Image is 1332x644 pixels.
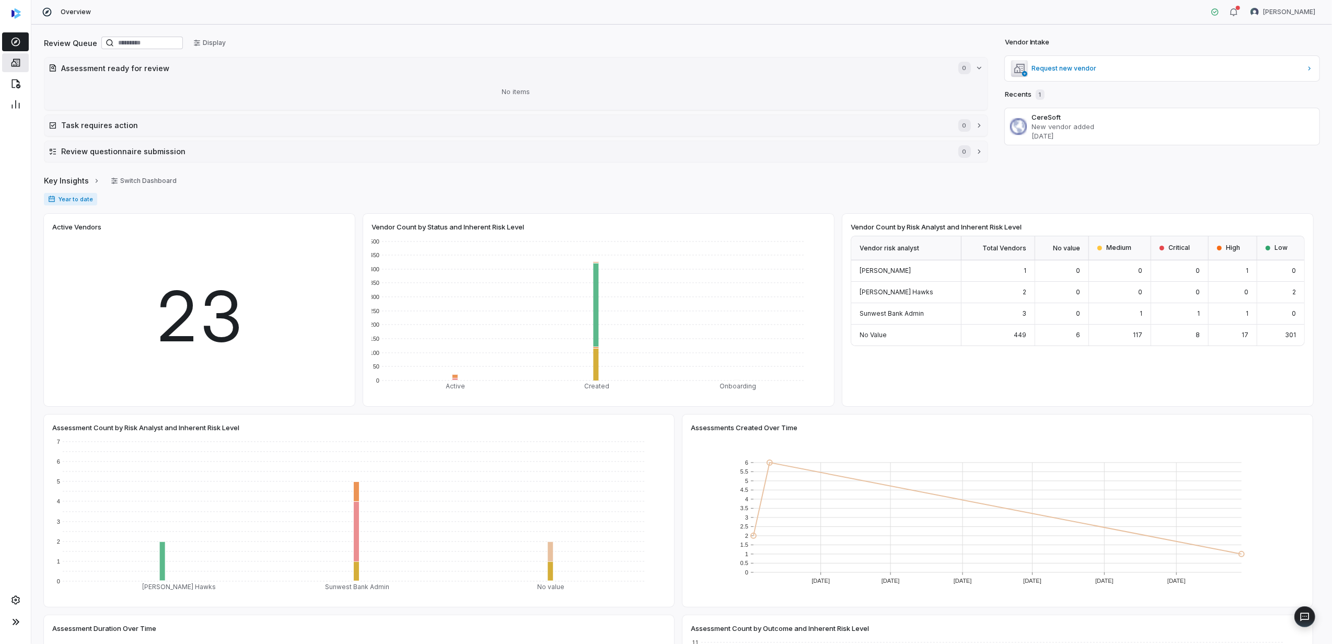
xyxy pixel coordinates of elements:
[57,478,60,485] text: 5
[1076,288,1080,296] span: 0
[1022,309,1026,317] span: 3
[860,288,933,296] span: [PERSON_NAME] Hawks
[1226,244,1240,252] span: High
[745,569,748,576] text: 0
[373,363,379,370] text: 50
[1292,309,1296,317] span: 0
[860,267,911,274] span: [PERSON_NAME]
[1246,267,1248,274] span: 1
[61,120,948,131] h2: Task requires action
[41,170,103,192] button: Key Insights
[1196,267,1200,274] span: 0
[1196,331,1200,339] span: 8
[851,222,1022,232] span: Vendor Count by Risk Analyst and Inherent Risk Level
[740,469,748,475] text: 5.5
[1292,288,1296,296] span: 2
[61,146,948,157] h2: Review questionnaire submission
[44,57,988,78] button: Assessment ready for review0
[962,236,1036,260] div: Total Vendors
[44,141,988,162] button: Review questionnaire submission0
[44,115,988,136] button: Task requires action0
[958,62,971,74] span: 0
[1196,288,1200,296] span: 0
[740,560,748,567] text: 0.5
[1032,64,1302,73] span: Request new vendor
[1036,89,1045,100] span: 1
[691,423,797,432] span: Assessments Created Over Time
[370,350,379,356] text: 100
[1005,89,1045,100] h2: Recents
[1138,267,1142,274] span: 0
[1023,578,1041,584] text: [DATE]
[860,331,887,339] span: No Value
[1138,288,1142,296] span: 0
[1076,267,1080,274] span: 0
[187,35,232,51] button: Display
[954,578,972,584] text: [DATE]
[1023,288,1026,296] span: 2
[11,8,21,19] img: svg%3e
[740,524,748,530] text: 2.5
[370,321,379,328] text: 200
[958,145,971,158] span: 0
[48,195,55,203] svg: Date range for report
[52,423,239,432] span: Assessment Count by Risk Analyst and Inherent Risk Level
[57,519,60,525] text: 3
[745,514,748,521] text: 3
[61,63,948,74] h2: Assessment ready for review
[860,309,924,317] span: Sunwest Bank Admin
[851,236,962,260] div: Vendor risk analyst
[745,496,748,502] text: 4
[52,222,101,232] span: Active Vendors
[1292,267,1296,274] span: 0
[57,538,60,545] text: 2
[370,308,379,314] text: 250
[44,175,89,186] span: Key Insights
[1106,244,1131,252] span: Medium
[1275,244,1288,252] span: Low
[1133,331,1142,339] span: 117
[1244,288,1248,296] span: 0
[1032,112,1315,122] h3: CereSoft
[370,238,379,245] text: 500
[1095,578,1114,584] text: [DATE]
[52,624,156,633] span: Assessment Duration Over Time
[745,533,748,539] text: 2
[1076,331,1080,339] span: 6
[155,265,244,369] span: 23
[1167,578,1186,584] text: [DATE]
[691,624,869,633] span: Assessment Count by Outcome and Inherent Risk Level
[1285,331,1296,339] span: 301
[57,498,60,504] text: 4
[1140,309,1142,317] span: 1
[370,252,379,258] text: 450
[882,578,900,584] text: [DATE]
[1032,131,1315,141] p: [DATE]
[44,170,100,192] a: Key Insights
[1244,4,1322,20] button: Brian Anderson avatar[PERSON_NAME]
[958,119,971,132] span: 0
[370,280,379,286] text: 350
[61,8,91,16] span: Overview
[372,222,524,232] span: Vendor Count by Status and Inherent Risk Level
[44,38,97,49] h2: Review Queue
[1005,56,1319,81] a: Request new vendor
[1076,309,1080,317] span: 0
[370,266,379,272] text: 400
[1035,236,1089,260] div: No value
[1032,122,1315,131] p: New vendor added
[1246,309,1248,317] span: 1
[376,377,379,384] text: 0
[105,173,183,189] button: Switch Dashboard
[1005,108,1319,145] a: CereSoftNew vendor added[DATE]
[49,78,983,106] div: No items
[740,487,748,493] text: 4.5
[745,551,748,557] text: 1
[1168,244,1190,252] span: Critical
[740,505,748,512] text: 3.5
[57,558,60,565] text: 1
[1197,309,1200,317] span: 1
[1024,267,1026,274] span: 1
[370,336,379,342] text: 150
[1005,37,1050,48] h2: Vendor Intake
